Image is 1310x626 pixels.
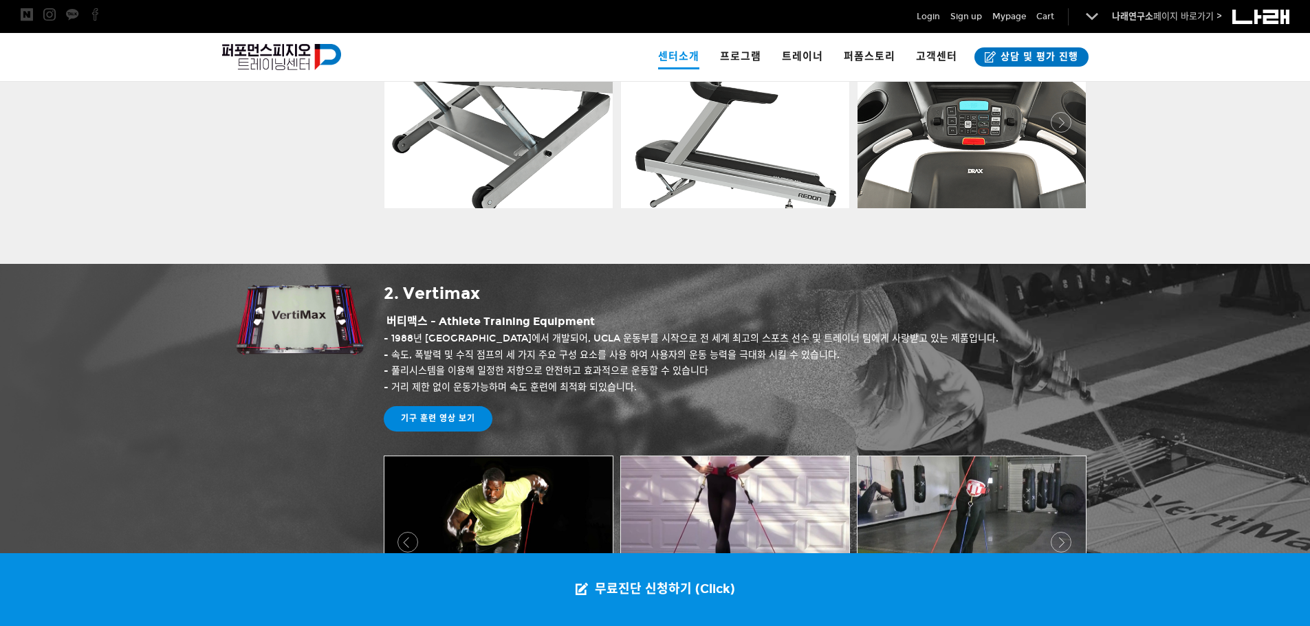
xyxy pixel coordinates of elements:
img: 버티맥스 - VertiMax 제품 사진 [232,282,367,360]
a: 퍼폼스토리 [833,33,906,81]
a: 상담 및 평가 진행 [974,47,1089,67]
span: 버티맥스 - Athlete Training Equipment [386,315,595,328]
span: - 1988년 [GEOGRAPHIC_DATA]에서 개발되어, UCLA 운동부를 시작으로 전 세계 최고의 스포츠 선수 및 트레이너 팀에게 사랑받고 있는 제품입니다. [384,333,998,344]
span: 2. Vertimax [384,283,480,303]
span: 프로그램 [720,50,761,63]
span: 센터소개 [658,45,699,69]
a: 트레이너 [772,33,833,81]
a: 기구 훈련 영상 보기 [384,406,492,432]
a: 프로그램 [710,33,772,81]
span: 상담 및 평가 진행 [996,50,1078,64]
a: 센터소개 [648,33,710,81]
span: - 속도, 폭발력 및 수직 점프의 세 가지 주요 구성 요소를 사용 하여 사용자의 운동 능력을 극대화 시킬 수 있습니다. [384,349,840,361]
span: 고객센터 [916,50,957,63]
a: Mypage [992,10,1026,23]
a: Sign up [950,10,982,23]
span: 퍼폼스토리 [844,50,895,63]
strong: 나래연구소 [1112,11,1153,22]
a: Cart [1036,10,1054,23]
span: - 거리 제한 없이 운동가능하며 속도 훈련에 최적화 되있습니다. [384,381,637,393]
span: - 풀리시스템을 이용해 일정한 저항으로 안전하고 효과적으로 운동할 수 있습니다 [384,365,708,377]
a: 나래연구소페이지 바로가기 > [1112,11,1222,22]
a: 고객센터 [906,33,968,81]
span: 트레이너 [782,50,823,63]
a: 무료진단 신청하기 (Click) [562,553,749,626]
a: Login [917,10,940,23]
